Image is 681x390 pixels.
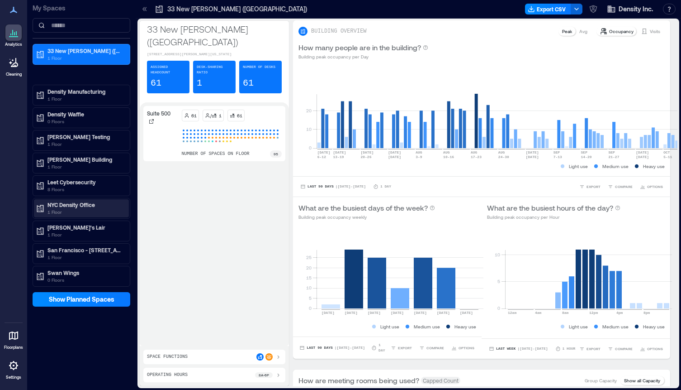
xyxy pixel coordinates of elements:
[243,77,254,90] p: 61
[602,323,629,330] p: Medium use
[6,375,21,380] p: Settings
[663,155,672,159] text: 5-11
[459,345,474,351] span: OPTIONS
[298,202,428,213] p: What are the busiest days of the week?
[414,311,427,315] text: [DATE]
[380,323,399,330] p: Light use
[553,155,562,159] text: 7-13
[47,133,123,140] p: [PERSON_NAME] Testing
[636,155,649,159] text: [DATE]
[647,346,663,351] span: OPTIONS
[345,311,358,315] text: [DATE]
[47,111,123,118] p: Density Waffle
[151,64,186,75] p: Assigned Headcount
[298,375,419,386] p: How are meeting rooms being used?
[589,311,598,315] text: 12pm
[586,346,601,351] span: EXPORT
[391,311,404,315] text: [DATE]
[624,377,660,384] p: Show all Capacity
[147,52,282,57] p: [STREET_ADDRESS][PERSON_NAME][US_STATE]
[306,126,312,132] tspan: 10
[197,77,202,90] p: 1
[636,150,649,154] text: [DATE]
[663,150,670,154] text: OCT
[416,150,422,154] text: AUG
[298,42,421,53] p: How many people are in the building?
[33,292,130,307] button: Show Planned Spaces
[497,279,500,284] tspan: 5
[322,311,335,315] text: [DATE]
[606,182,634,191] button: COMPARE
[1,325,26,353] a: Floorplans
[368,311,381,315] text: [DATE]
[535,311,542,315] text: 4am
[219,112,222,119] p: 1
[602,163,629,170] p: Medium use
[47,88,123,95] p: Density Manufacturing
[609,155,620,159] text: 21-27
[317,155,326,159] text: 6-12
[151,77,161,90] p: 61
[443,155,454,159] text: 10-16
[306,108,312,113] tspan: 20
[306,275,312,280] tspan: 15
[237,112,242,119] p: 61
[6,72,22,77] p: Cleaning
[497,305,500,311] tspan: 0
[579,28,587,35] p: Avg
[197,64,232,75] p: Desk-sharing ratio
[471,155,482,159] text: 17-23
[609,28,634,35] p: Occupancy
[333,155,344,159] text: 13-19
[47,95,123,102] p: 1 Floor
[643,311,650,315] text: 8pm
[47,231,123,238] p: 1 Floor
[604,2,656,16] button: Density Inc.
[487,344,549,353] button: Last Week |[DATE]-[DATE]
[47,186,123,193] p: 8 Floors
[361,150,374,154] text: [DATE]
[443,150,450,154] text: AUG
[586,184,601,189] span: EXPORT
[47,163,123,170] p: 1 Floor
[306,265,312,270] tspan: 20
[147,371,188,379] p: Operating Hours
[306,285,312,290] tspan: 10
[333,150,346,154] text: [DATE]
[167,5,307,14] p: 33 New [PERSON_NAME] ([GEOGRAPHIC_DATA])
[525,4,571,14] button: Export CSV
[182,150,250,158] p: number of spaces on floor
[47,47,123,54] p: 33 New [PERSON_NAME] ([GEOGRAPHIC_DATA])
[378,342,389,353] p: 1 Day
[562,28,572,35] p: Peak
[47,224,123,231] p: [PERSON_NAME]'s Lair
[643,323,665,330] p: Heavy use
[380,184,391,189] p: 1 Day
[650,28,660,35] p: Visits
[2,52,25,80] a: Cleaning
[569,163,588,170] p: Light use
[569,323,588,330] p: Light use
[47,269,123,276] p: Swan Wings
[147,353,188,361] p: Space Functions
[49,295,114,304] span: Show Planned Spaces
[508,311,516,315] text: 12am
[3,355,24,383] a: Settings
[388,150,401,154] text: [DATE]
[449,343,476,352] button: OPTIONS
[309,295,312,301] tspan: 5
[562,311,569,315] text: 8am
[526,150,539,154] text: [DATE]
[454,323,476,330] p: Heavy use
[306,255,312,260] tspan: 25
[487,202,613,213] p: What are the busiest hours of the day?
[526,155,539,159] text: [DATE]
[47,208,123,216] p: 1 Floor
[414,323,440,330] p: Medium use
[389,343,414,352] button: EXPORT
[309,305,312,311] tspan: 0
[5,42,22,47] p: Analytics
[210,112,212,119] p: /
[47,178,123,186] p: Leet Cybersecurity
[33,4,130,13] p: My Spaces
